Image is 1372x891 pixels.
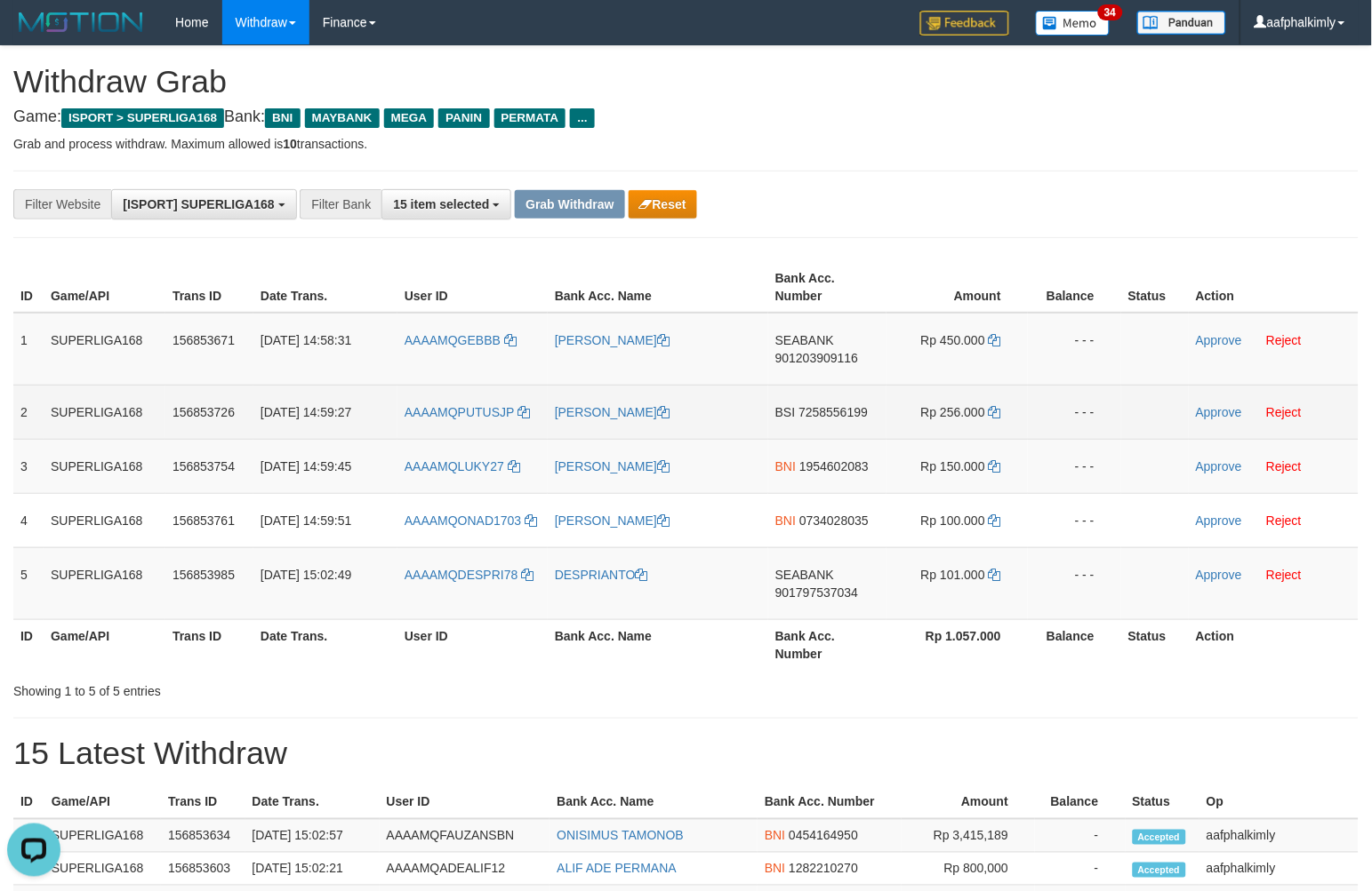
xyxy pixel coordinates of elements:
[555,568,648,582] a: DESPRIANTO
[245,853,380,886] td: [DATE] 15:02:21
[165,262,253,313] th: Trans ID
[261,459,351,473] span: [DATE] 14:59:45
[165,619,253,670] th: Trans ID
[253,262,397,313] th: Date Trans.
[902,853,1035,886] td: Rp 800,000
[1028,547,1121,619] td: - - -
[283,137,297,151] strong: 10
[775,351,858,365] span: Copy 901203909116 to clipboard
[1028,493,1121,547] td: - - -
[1199,786,1359,819] th: Op
[13,108,1359,126] h4: Game: Bank:
[1126,786,1200,819] th: Status
[161,786,245,819] th: Trans ID
[921,333,985,347] span: Rp 450.000
[13,262,44,313] th: ID
[393,197,489,211] span: 15 item selected
[245,786,380,819] th: Date Trans.
[494,108,566,128] span: PERMATA
[1035,786,1125,819] th: Balance
[405,513,522,528] span: AAAAMQONAD1703
[13,786,44,819] th: ID
[629,190,697,219] button: Reset
[44,786,161,819] th: Game/API
[61,108,224,128] span: ISPORT > SUPERLIGA168
[173,333,235,347] span: 156853671
[775,405,796,419] span: BSI
[438,108,489,128] span: PANIN
[261,333,351,347] span: [DATE] 14:58:31
[557,829,684,843] a: ONISIMUS TAMONOB
[902,786,1035,819] th: Amount
[405,459,504,473] span: AAAAMQLUKY27
[768,619,887,670] th: Bank Acc. Number
[555,513,670,528] a: [PERSON_NAME]
[44,385,165,439] td: SUPERLIGA168
[1028,313,1121,386] td: - - -
[515,190,624,219] button: Grab Withdraw
[799,459,869,473] span: Copy 1954602083 to clipboard
[1199,853,1359,886] td: aafphalkimly
[44,493,165,547] td: SUPERLIGA168
[405,568,534,582] a: AAAAMQDESPRI78
[1266,568,1302,582] a: Reject
[397,619,548,670] th: User ID
[13,313,44,386] td: 1
[789,862,858,876] span: Copy 1282210270 to clipboard
[775,568,834,582] span: SEABANK
[1121,619,1189,670] th: Status
[989,513,1001,528] a: Copy 100000 to clipboard
[44,547,165,619] td: SUPERLIGA168
[557,862,677,876] a: ALIF ADE PERMANA
[405,333,517,347] a: AAAAMQGEBBB
[765,862,785,876] span: BNI
[384,108,435,128] span: MEGA
[789,829,858,843] span: Copy 0454164950 to clipboard
[775,513,796,528] span: BNI
[13,736,1359,772] h1: 15 Latest Withdraw
[989,568,1001,582] a: Copy 101000 to clipboard
[381,189,511,219] button: 15 item selected
[555,459,670,473] a: [PERSON_NAME]
[1266,513,1302,528] a: Reject
[405,405,530,419] a: AAAAMQPUTUSJP
[570,108,594,128] span: ...
[44,819,161,853] td: SUPERLIGA168
[13,64,1359,99] h1: Withdraw Grab
[1137,11,1226,35] img: panduan.png
[1189,619,1359,670] th: Action
[1098,4,1122,20] span: 34
[555,405,670,419] a: [PERSON_NAME]
[1028,262,1121,313] th: Balance
[887,619,1028,670] th: Rp 1.057.000
[405,405,514,419] span: AAAAMQPUTUSJP
[548,619,768,670] th: Bank Acc. Name
[13,493,44,547] td: 4
[44,619,165,670] th: Game/API
[799,513,869,528] span: Copy 0734028035 to clipboard
[13,619,44,670] th: ID
[550,786,758,819] th: Bank Acc. Name
[1266,459,1302,473] a: Reject
[13,439,44,493] td: 3
[13,385,44,439] td: 2
[555,333,670,347] a: [PERSON_NAME]
[765,829,785,843] span: BNI
[161,853,245,886] td: 156853603
[405,513,537,528] a: AAAAMQONAD1703
[173,405,235,419] span: 156853726
[265,108,300,128] span: BNI
[44,853,161,886] td: SUPERLIGA168
[921,513,985,528] span: Rp 100.000
[123,197,274,211] span: [ISPORT] SUPERLIGA168
[173,513,235,528] span: 156853761
[548,262,768,313] th: Bank Acc. Name
[1036,11,1111,36] img: Button%20Memo.svg
[1028,619,1121,670] th: Balance
[380,819,550,853] td: AAAAMQFAUZANSBN
[397,262,548,313] th: User ID
[300,189,381,219] div: Filter Bank
[920,11,1009,36] img: Feedback.jpg
[1266,333,1302,347] a: Reject
[380,853,550,886] td: AAAAMQADEALIF12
